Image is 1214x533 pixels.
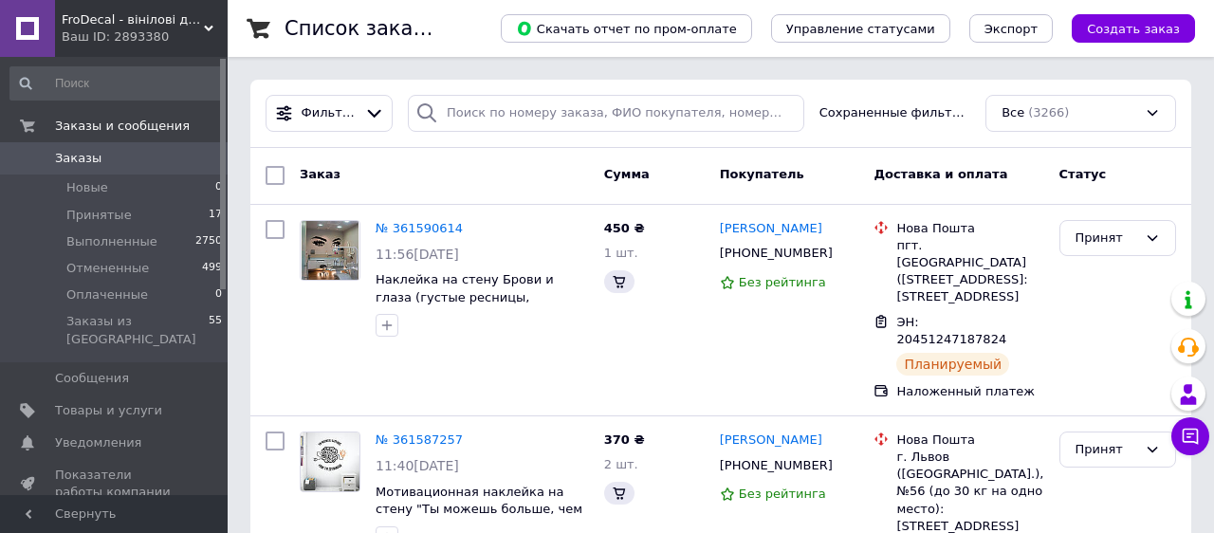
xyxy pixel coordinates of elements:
[300,432,360,492] a: Фото товару
[739,487,826,501] span: Без рейтинга
[984,22,1038,36] span: Экспорт
[896,315,1006,347] span: ЭН: 20451247187824
[376,432,463,447] a: № 361587257
[604,221,645,235] span: 450 ₴
[896,432,1043,449] div: Нова Пошта
[209,207,222,224] span: 17
[408,95,804,132] input: Поиск по номеру заказа, ФИО покупателя, номеру телефона, Email, номеру накладной
[55,467,175,501] span: Показатели работы компании
[66,260,149,277] span: Отмененные
[1002,104,1024,122] span: Все
[720,432,822,450] a: [PERSON_NAME]
[786,22,935,36] span: Управление статусами
[1171,417,1209,455] button: Чат с покупателем
[874,167,1007,181] span: Доставка и оплата
[1059,167,1107,181] span: Статус
[896,383,1043,400] div: Наложенный платеж
[302,221,359,280] img: Фото товару
[516,20,737,37] span: Скачать отчет по пром-оплате
[55,150,101,167] span: Заказы
[376,221,463,235] a: № 361590614
[716,453,837,478] div: [PHONE_NUMBER]
[604,432,645,447] span: 370 ₴
[720,167,804,181] span: Покупатель
[55,402,162,419] span: Товары и услуги
[55,370,129,387] span: Сообщения
[55,434,141,451] span: Уведомления
[62,11,204,28] span: FroDecal - вінілові декоративні наклейки на стіни, скло, дзеркала
[301,432,359,491] img: Фото товару
[896,353,1009,376] div: Планируемый
[376,272,580,375] a: Наклейка на стену Брови и глаза (густые ресницы, женский взгляд, декор в салон красоты) глянец, 1...
[1072,14,1195,43] button: Создать заказ
[819,104,970,122] span: Сохраненные фильтры:
[1028,105,1069,119] span: (3266)
[604,246,638,260] span: 1 шт.
[300,167,340,181] span: Заказ
[66,207,132,224] span: Принятые
[604,167,650,181] span: Сумма
[720,220,822,238] a: [PERSON_NAME]
[202,260,222,277] span: 499
[300,220,360,281] a: Фото товару
[55,118,190,135] span: Заказы и сообщения
[501,14,752,43] button: Скачать отчет по пром-оплате
[195,233,222,250] span: 2750
[1076,440,1137,460] div: Принят
[215,179,222,196] span: 0
[1053,21,1195,35] a: Создать заказ
[1087,22,1180,36] span: Создать заказ
[1076,229,1137,248] div: Принят
[209,313,222,347] span: 55
[66,179,108,196] span: Новые
[604,457,638,471] span: 2 шт.
[66,286,148,303] span: Оплаченные
[739,275,826,289] span: Без рейтинга
[896,237,1043,306] div: пгт. [GEOGRAPHIC_DATA] ([STREET_ADDRESS]: [STREET_ADDRESS]
[66,313,209,347] span: Заказы из [GEOGRAPHIC_DATA]
[285,17,448,40] h1: Список заказов
[376,247,459,262] span: 11:56[DATE]
[302,104,358,122] span: Фильтры
[969,14,1053,43] button: Экспорт
[62,28,228,46] div: Ваш ID: 2893380
[215,286,222,303] span: 0
[9,66,224,101] input: Поиск
[896,220,1043,237] div: Нова Пошта
[771,14,950,43] button: Управление статусами
[376,458,459,473] span: 11:40[DATE]
[716,241,837,266] div: [PHONE_NUMBER]
[66,233,157,250] span: Выполненные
